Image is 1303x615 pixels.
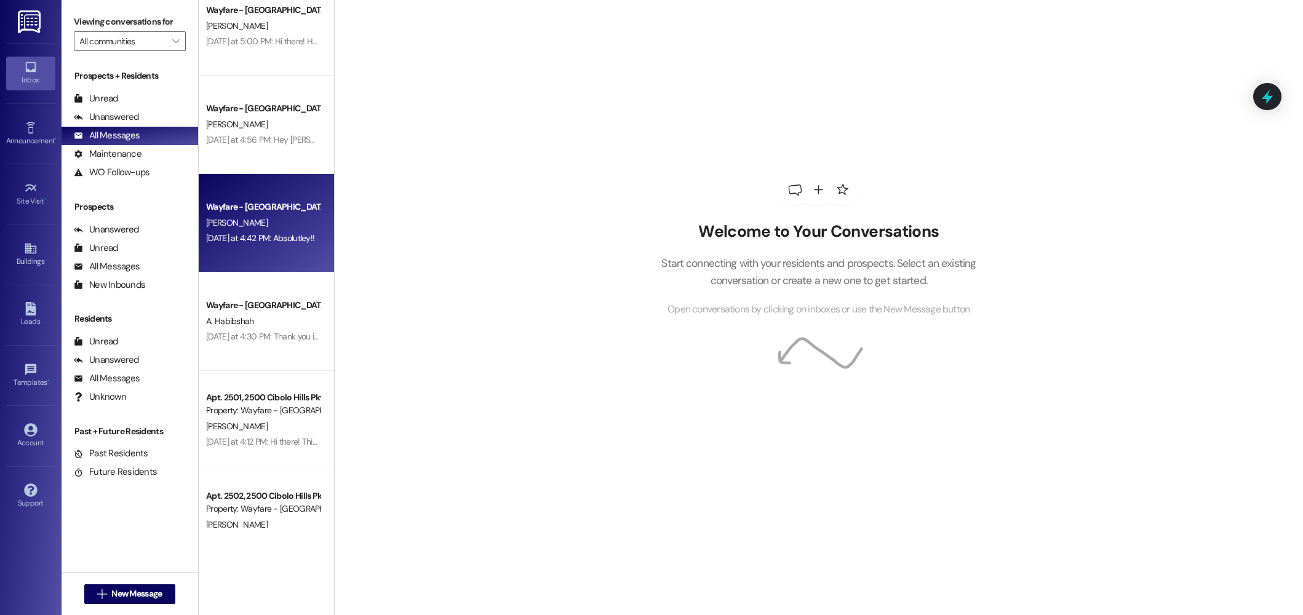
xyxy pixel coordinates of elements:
div: Past Residents [74,447,148,460]
div: Prospects + Residents [62,69,198,82]
div: All Messages [74,260,140,273]
span: [PERSON_NAME] [206,421,268,432]
div: New Inbounds [74,279,145,292]
div: Property: Wayfare - [GEOGRAPHIC_DATA] [206,404,320,417]
span: [PERSON_NAME] [206,519,268,530]
div: Residents [62,312,198,325]
span: • [55,135,57,143]
div: [DATE] at 5:00 PM: Hi there! Happy [DATE]! I haven't heard back from you, just wanted to check in... [206,36,695,47]
span: • [47,376,49,385]
span: A. Habibshah [206,315,254,327]
div: Wayfare - [GEOGRAPHIC_DATA] [206,200,320,213]
div: Past + Future Residents [62,425,198,438]
div: [DATE] at 4:30 PM: Thank you i got it, I will sign either later tonight or [DATE] morning, Drivin... [206,331,562,342]
button: New Message [84,584,175,604]
div: Wayfare - [GEOGRAPHIC_DATA] [206,102,320,115]
div: Apt. 2501, 2500 Cibolo Hills Pky [206,391,320,404]
input: All communities [79,31,166,51]
a: Leads [6,298,55,331]
div: Unanswered [74,354,139,367]
label: Viewing conversations for [74,12,186,31]
div: All Messages [74,372,140,385]
div: Wayfare - [GEOGRAPHIC_DATA] [206,4,320,17]
span: New Message [111,587,162,600]
div: [DATE] at 4:42 PM: Absolutley!! [206,232,314,244]
a: Support [6,480,55,513]
i:  [172,36,179,46]
div: Unread [74,242,118,255]
div: Unanswered [74,111,139,124]
div: Maintenance [74,148,141,161]
a: Inbox [6,57,55,90]
div: Unread [74,92,118,105]
img: ResiDesk Logo [18,10,43,33]
div: WO Follow-ups [74,166,149,179]
span: • [44,195,46,204]
div: Unknown [74,391,126,403]
a: Account [6,419,55,453]
a: Buildings [6,238,55,271]
div: Prospects [62,200,198,213]
div: Property: Wayfare - [GEOGRAPHIC_DATA] [206,502,320,515]
div: Future Residents [74,466,157,478]
a: Templates • [6,359,55,392]
span: [PERSON_NAME] [206,119,268,130]
span: [PERSON_NAME] [206,217,268,228]
h2: Welcome to Your Conversations [643,222,995,242]
span: Open conversations by clicking on inboxes or use the New Message button [667,302,970,317]
i:  [97,589,106,599]
div: Apt. 2502, 2500 Cibolo Hills Pky [206,490,320,502]
div: Wayfare - [GEOGRAPHIC_DATA] [206,299,320,312]
div: All Messages [74,129,140,142]
div: Unread [74,335,118,348]
div: Unanswered [74,223,139,236]
a: Site Visit • [6,178,55,211]
span: [PERSON_NAME] [206,20,268,31]
p: Start connecting with your residents and prospects. Select an existing conversation or create a n... [643,255,995,290]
